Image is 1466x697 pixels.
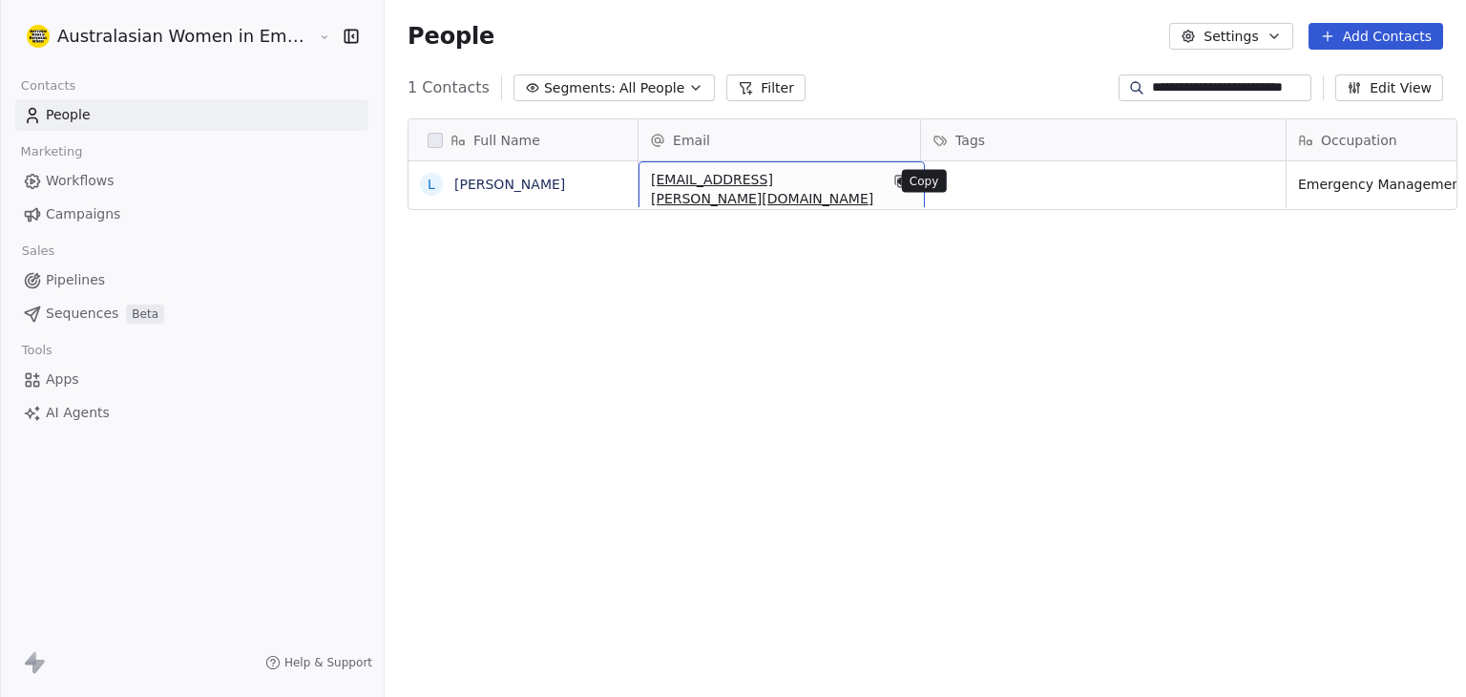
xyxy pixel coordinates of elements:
[265,655,372,670] a: Help & Support
[15,298,368,329] a: SequencesBeta
[408,119,638,160] div: Full Name
[473,131,540,150] span: Full Name
[408,76,490,99] span: 1 Contacts
[408,161,639,686] div: grid
[673,131,710,150] span: Email
[27,25,50,48] img: Logo%20A%20white%20300x300.png
[46,403,110,423] span: AI Agents
[46,171,115,191] span: Workflows
[23,20,304,53] button: Australasian Women in Emergencies Network
[12,137,91,166] span: Marketing
[544,78,616,98] span: Segments:
[408,22,494,51] span: People
[910,174,939,189] p: Copy
[15,264,368,296] a: Pipelines
[15,165,368,197] a: Workflows
[126,305,164,324] span: Beta
[428,175,435,195] div: L
[15,397,368,429] a: AI Agents
[15,199,368,230] a: Campaigns
[639,119,920,160] div: Email
[46,105,91,125] span: People
[619,78,684,98] span: All People
[46,270,105,290] span: Pipelines
[454,177,565,192] a: [PERSON_NAME]
[651,170,878,208] span: [EMAIL_ADDRESS][PERSON_NAME][DOMAIN_NAME]
[726,74,806,101] button: Filter
[1321,131,1397,150] span: Occupation
[1309,23,1443,50] button: Add Contacts
[13,336,60,365] span: Tools
[46,304,118,324] span: Sequences
[46,204,120,224] span: Campaigns
[13,237,63,265] span: Sales
[284,655,372,670] span: Help & Support
[15,364,368,395] a: Apps
[46,370,79,390] span: Apps
[1169,23,1292,50] button: Settings
[1335,74,1443,101] button: Edit View
[57,24,314,49] span: Australasian Women in Emergencies Network
[955,131,985,150] span: Tags
[12,72,84,100] span: Contacts
[921,119,1286,160] div: Tags
[15,99,368,131] a: People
